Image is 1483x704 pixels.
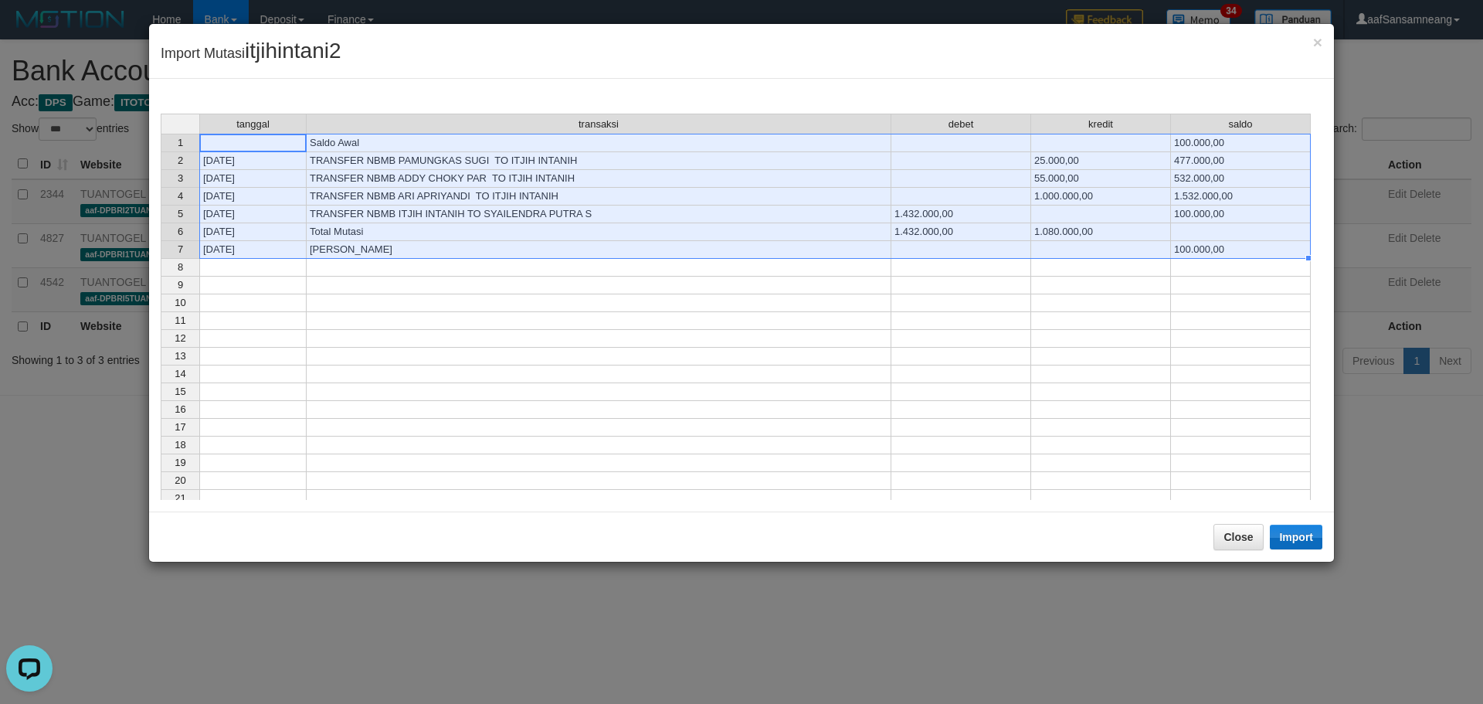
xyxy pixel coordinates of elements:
td: 1.000.000,00 [1031,188,1171,206]
span: 3 [178,172,183,184]
td: Total Mutasi [307,223,891,241]
th: Select whole grid [161,114,199,134]
span: saldo [1228,119,1252,130]
td: 100.000,00 [1171,206,1311,223]
span: 8 [178,261,183,273]
span: 13 [175,350,185,362]
td: [DATE] [199,188,307,206]
span: itjihintani2 [245,39,341,63]
td: 55.000,00 [1031,170,1171,188]
span: transaksi [579,119,619,130]
span: 12 [175,332,185,344]
td: [DATE] [199,170,307,188]
td: 1.432.000,00 [891,223,1031,241]
td: [DATE] [199,241,307,259]
span: 9 [178,279,183,291]
td: 532.000,00 [1171,170,1311,188]
span: 1 [178,137,183,148]
span: 19 [175,457,185,468]
span: 4 [178,190,183,202]
td: 25.000,00 [1031,152,1171,170]
td: 1.432.000,00 [891,206,1031,223]
span: 15 [175,386,185,397]
td: 100.000,00 [1171,241,1311,259]
td: 1.532.000,00 [1171,188,1311,206]
button: Close [1313,34,1322,50]
span: × [1313,33,1322,51]
span: 18 [175,439,185,451]
td: [DATE] [199,152,307,170]
span: 17 [175,421,185,433]
td: 100.000,00 [1171,134,1311,152]
td: TRANSFER NBMB PAMUNGKAS SUGI TO ITJIH INTANIH [307,152,891,170]
span: 14 [175,368,185,379]
span: 20 [175,474,185,486]
td: [DATE] [199,206,307,223]
span: 10 [175,297,185,308]
td: TRANSFER NBMB ITJIH INTANIH TO SYAILENDRA PUTRA S [307,206,891,223]
td: Saldo Awal [307,134,891,152]
td: 1.080.000,00 [1031,223,1171,241]
button: Open LiveChat chat widget [6,6,53,53]
span: 11 [175,315,185,326]
span: 6 [178,226,183,237]
button: Close [1213,524,1263,550]
span: 5 [178,208,183,219]
span: Import Mutasi [161,46,341,61]
td: [PERSON_NAME] [307,241,891,259]
td: TRANSFER NBMB ADDY CHOKY PAR TO ITJIH INTANIH [307,170,891,188]
span: 2 [178,155,183,166]
span: 21 [175,492,185,504]
td: 477.000,00 [1171,152,1311,170]
button: Import [1270,525,1322,549]
span: kredit [1088,119,1113,130]
span: debet [949,119,974,130]
span: 7 [178,243,183,255]
span: 16 [175,403,185,415]
td: TRANSFER NBMB ARI APRIYANDI TO ITJIH INTANIH [307,188,891,206]
td: [DATE] [199,223,307,241]
span: tanggal [236,119,270,130]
